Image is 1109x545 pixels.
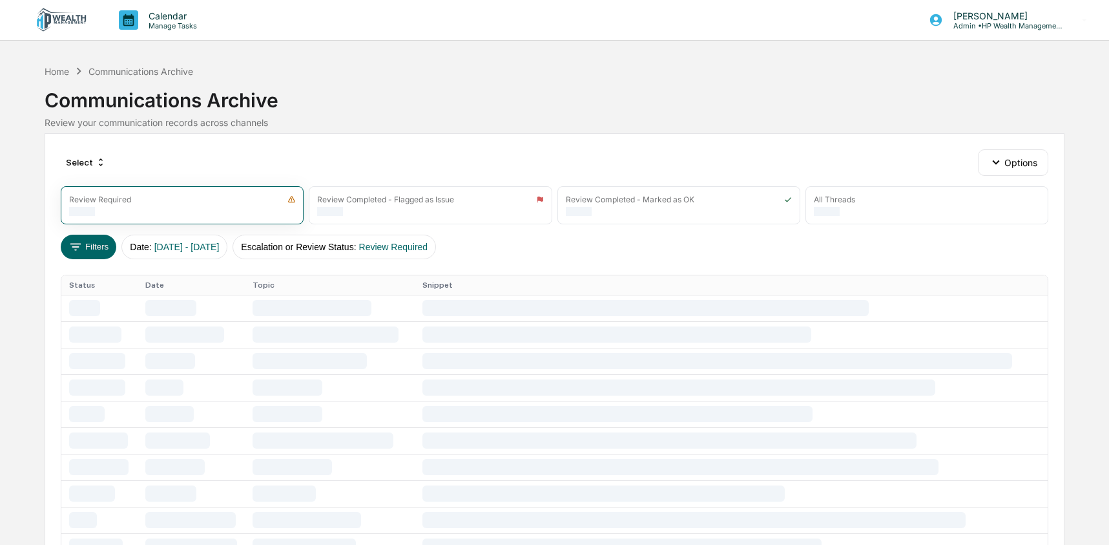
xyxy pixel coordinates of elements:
th: Snippet [415,275,1048,295]
th: Date [138,275,245,295]
p: [PERSON_NAME] [943,10,1063,21]
button: Date:[DATE] - [DATE] [121,235,227,259]
div: Communications Archive [45,78,1065,112]
div: Home [45,66,69,77]
button: Filters [61,235,117,259]
img: logo [31,8,93,32]
button: Options [978,149,1048,175]
img: icon [536,195,544,204]
div: Review Completed - Marked as OK [566,195,694,204]
th: Topic [245,275,414,295]
img: icon [287,195,296,204]
span: [DATE] - [DATE] [154,242,220,252]
div: Review Required [69,195,131,204]
button: Escalation or Review Status:Review Required [233,235,436,259]
img: icon [784,195,792,204]
p: Admin • HP Wealth Management, LLC [943,21,1063,30]
th: Status [61,275,138,295]
div: Review Completed - Flagged as Issue [317,195,454,204]
div: Select [61,152,111,173]
div: Communications Archive [88,66,193,77]
div: All Threads [814,195,855,204]
div: Review your communication records across channels [45,117,1065,128]
p: Manage Tasks [138,21,203,30]
p: Calendar [138,10,203,21]
span: Review Required [359,242,428,252]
